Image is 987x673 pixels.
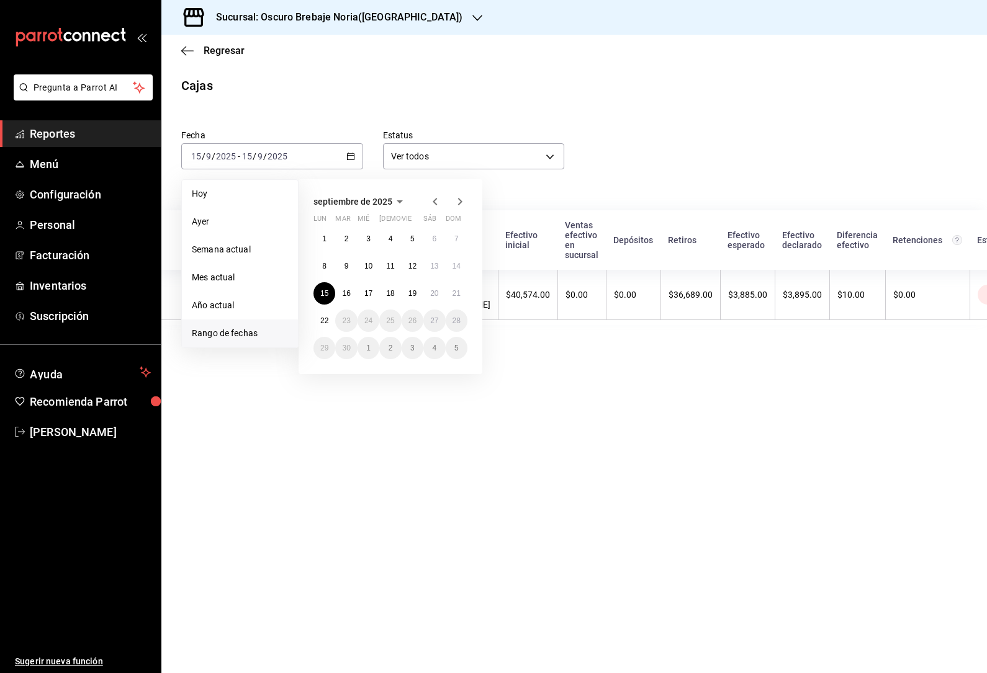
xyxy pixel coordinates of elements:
[379,282,401,305] button: 18 de septiembre de 2025
[358,228,379,250] button: 3 de septiembre de 2025
[423,282,445,305] button: 20 de septiembre de 2025
[30,125,151,142] span: Reportes
[322,234,327,243] abbr: 1 de septiembre de 2025
[837,230,878,250] div: Diferencia efectivo
[364,262,372,270] abbr: 10 de septiembre de 2025
[386,262,394,270] abbr: 11 de septiembre de 2025
[322,262,327,270] abbr: 8 de septiembre de 2025
[408,262,417,270] abbr: 12 de septiembre de 2025
[335,228,357,250] button: 2 de septiembre de 2025
[192,243,288,256] span: Semana actual
[783,290,822,300] div: $3,895.00
[364,289,372,298] abbr: 17 de septiembre de 2025
[668,235,713,245] div: Retiros
[366,234,371,243] abbr: 3 de septiembre de 2025
[446,228,467,250] button: 7 de septiembre de 2025
[241,151,253,161] input: --
[335,282,357,305] button: 16 de septiembre de 2025
[358,310,379,332] button: 24 de septiembre de 2025
[505,230,550,250] div: Efectivo inicial
[453,262,461,270] abbr: 14 de septiembre de 2025
[30,216,151,233] span: Personal
[383,143,565,169] div: Ver todos
[313,310,335,332] button: 22 de septiembre de 2025
[614,290,653,300] div: $0.00
[30,247,151,264] span: Facturación
[379,337,401,359] button: 2 de octubre de 2025
[386,316,394,325] abbr: 25 de septiembre de 2025
[342,344,350,352] abbr: 30 de septiembre de 2025
[192,299,288,312] span: Año actual
[423,255,445,277] button: 13 de septiembre de 2025
[313,197,392,207] span: septiembre de 2025
[30,156,151,172] span: Menú
[389,344,393,352] abbr: 2 de octubre de 2025
[430,316,438,325] abbr: 27 de septiembre de 2025
[181,131,363,140] label: Fecha
[9,90,153,103] a: Pregunta a Parrot AI
[313,194,407,209] button: septiembre de 2025
[446,215,461,228] abbr: domingo
[432,344,436,352] abbr: 4 de octubre de 2025
[181,45,245,56] button: Regresar
[313,337,335,359] button: 29 de septiembre de 2025
[181,76,213,95] div: Cajas
[423,310,445,332] button: 27 de septiembre de 2025
[30,308,151,324] span: Suscripción
[402,215,412,228] abbr: viernes
[952,235,962,245] svg: Total de retenciones de propinas registradas
[358,337,379,359] button: 1 de octubre de 2025
[335,215,350,228] abbr: martes
[192,271,288,284] span: Mes actual
[453,316,461,325] abbr: 28 de septiembre de 2025
[313,228,335,250] button: 1 de septiembre de 2025
[342,316,350,325] abbr: 23 de septiembre de 2025
[202,151,205,161] span: /
[410,344,415,352] abbr: 3 de octubre de 2025
[204,45,245,56] span: Regresar
[383,131,565,140] label: Estatus
[432,234,436,243] abbr: 6 de septiembre de 2025
[320,344,328,352] abbr: 29 de septiembre de 2025
[358,282,379,305] button: 17 de septiembre de 2025
[192,215,288,228] span: Ayer
[506,290,550,300] div: $40,574.00
[430,289,438,298] abbr: 20 de septiembre de 2025
[386,289,394,298] abbr: 18 de septiembre de 2025
[565,220,598,260] div: Ventas efectivo en sucursal
[364,316,372,325] abbr: 24 de septiembre de 2025
[566,290,598,300] div: $0.00
[313,255,335,277] button: 8 de septiembre de 2025
[446,310,467,332] button: 28 de septiembre de 2025
[837,290,878,300] div: $10.00
[313,215,327,228] abbr: lunes
[215,151,237,161] input: ----
[728,230,767,250] div: Efectivo esperado
[30,277,151,294] span: Inventarios
[267,151,288,161] input: ----
[389,234,393,243] abbr: 4 de septiembre de 2025
[379,310,401,332] button: 25 de septiembre de 2025
[454,344,459,352] abbr: 5 de octubre de 2025
[430,262,438,270] abbr: 13 de septiembre de 2025
[345,262,349,270] abbr: 9 de septiembre de 2025
[191,151,202,161] input: --
[192,187,288,200] span: Hoy
[402,255,423,277] button: 12 de septiembre de 2025
[454,234,459,243] abbr: 7 de septiembre de 2025
[34,81,133,94] span: Pregunta a Parrot AI
[30,365,135,380] span: Ayuda
[402,337,423,359] button: 3 de octubre de 2025
[893,290,962,300] div: $0.00
[410,234,415,243] abbr: 5 de septiembre de 2025
[320,316,328,325] abbr: 22 de septiembre de 2025
[379,215,453,228] abbr: jueves
[893,235,962,245] div: Retenciones
[30,424,151,440] span: [PERSON_NAME]
[205,151,212,161] input: --
[423,228,445,250] button: 6 de septiembre de 2025
[446,255,467,277] button: 14 de septiembre de 2025
[453,289,461,298] abbr: 21 de septiembre de 2025
[30,393,151,410] span: Recomienda Parrot
[379,255,401,277] button: 11 de septiembre de 2025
